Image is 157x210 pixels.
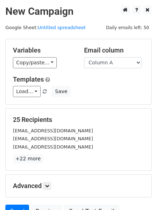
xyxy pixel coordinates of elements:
[13,128,93,133] small: [EMAIL_ADDRESS][DOMAIN_NAME]
[103,25,152,30] a: Daily emails left: 50
[13,136,93,141] small: [EMAIL_ADDRESS][DOMAIN_NAME]
[13,86,41,97] a: Load...
[13,76,44,83] a: Templates
[13,144,93,150] small: [EMAIL_ADDRESS][DOMAIN_NAME]
[13,46,73,54] h5: Variables
[5,25,86,30] small: Google Sheet:
[38,25,86,30] a: Untitled spreadsheet
[121,175,157,210] iframe: Chat Widget
[5,5,152,18] h2: New Campaign
[52,86,70,97] button: Save
[13,182,144,190] h5: Advanced
[13,116,144,124] h5: 25 Recipients
[13,57,57,68] a: Copy/paste...
[13,154,43,163] a: +22 more
[84,46,144,54] h5: Email column
[103,24,152,32] span: Daily emails left: 50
